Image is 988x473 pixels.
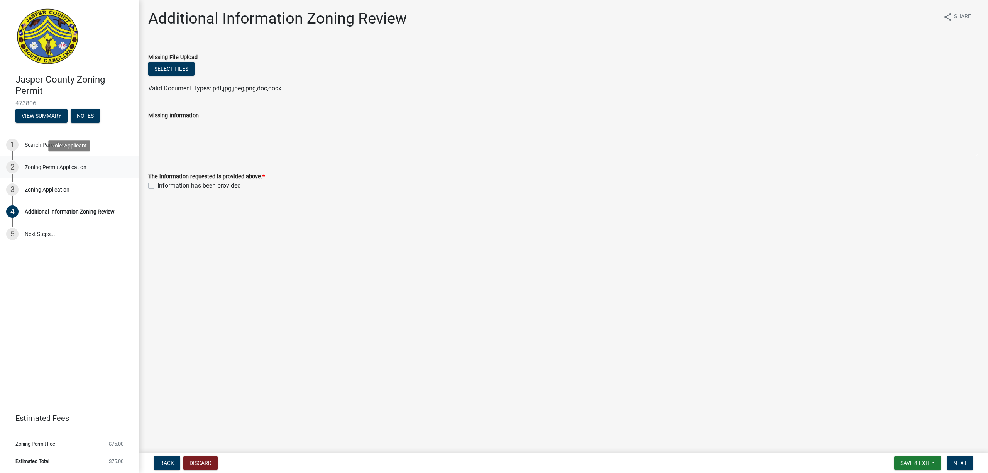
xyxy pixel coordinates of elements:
[6,139,19,151] div: 1
[15,441,55,446] span: Zoning Permit Fee
[954,12,971,22] span: Share
[25,209,115,214] div: Additional Information Zoning Review
[148,55,198,60] label: Missing File Upload
[109,441,123,446] span: $75.00
[15,109,68,123] button: View Summary
[15,459,49,464] span: Estimated Total
[148,9,407,28] h1: Additional Information Zoning Review
[25,164,86,170] div: Zoning Permit Application
[25,187,69,192] div: Zoning Application
[943,12,952,22] i: share
[6,161,19,173] div: 2
[160,460,174,466] span: Back
[109,459,123,464] span: $75.00
[6,228,19,240] div: 5
[6,183,19,196] div: 3
[148,85,281,92] span: Valid Document Types: pdf,jpg,jpeg,png,doc,docx
[6,205,19,218] div: 4
[25,142,70,147] div: Search Parcel Data
[157,181,241,190] label: Information has been provided
[148,62,195,76] button: Select files
[900,460,930,466] span: Save & Exit
[183,456,218,470] button: Discard
[15,8,80,66] img: Jasper County, South Carolina
[71,109,100,123] button: Notes
[6,410,127,426] a: Estimated Fees
[15,100,123,107] span: 473806
[48,140,90,151] div: Role: Applicant
[71,113,100,119] wm-modal-confirm: Notes
[937,9,977,24] button: shareShare
[15,113,68,119] wm-modal-confirm: Summary
[148,174,265,180] label: The information requested is provided above.
[148,113,199,119] label: Missing Information
[15,74,133,97] h4: Jasper County Zoning Permit
[894,456,941,470] button: Save & Exit
[947,456,973,470] button: Next
[154,456,180,470] button: Back
[953,460,967,466] span: Next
